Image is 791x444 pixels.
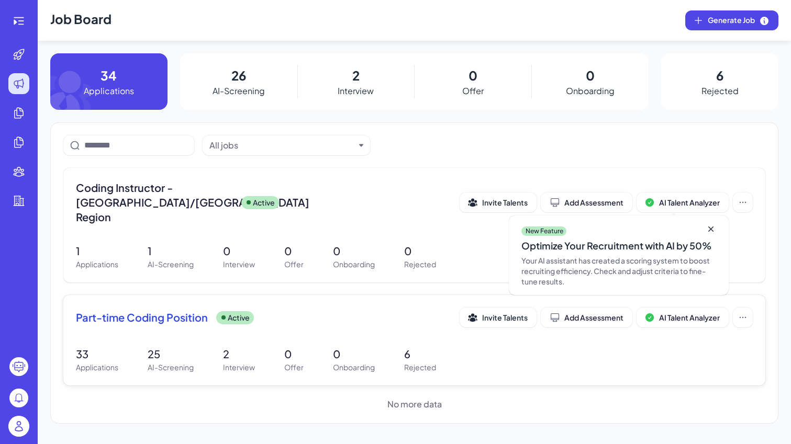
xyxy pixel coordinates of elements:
p: Rejected [701,85,739,97]
p: 2 [352,66,360,85]
p: Onboarding [566,85,615,97]
div: Optimize Your Recruitment with AI by 50% [521,238,716,253]
p: 33 [76,346,118,362]
span: Coding Instructor - [GEOGRAPHIC_DATA]/[GEOGRAPHIC_DATA] Region [76,180,233,224]
p: 0 [333,346,375,362]
span: Generate Job [708,15,770,26]
span: Invite Talents [482,313,528,322]
p: 1 [148,243,194,259]
button: Invite Talents [460,308,537,327]
p: Offer [284,362,304,373]
p: 2 [223,346,255,362]
p: 0 [223,243,255,259]
p: Onboarding [333,362,375,373]
span: AI Talent Analyzer [659,313,720,322]
p: Onboarding [333,259,375,270]
p: New Feature [526,227,563,235]
span: AI Talent Analyzer [659,198,720,207]
p: Applications [76,259,118,270]
p: Offer [284,259,304,270]
div: All jobs [209,139,238,152]
p: 0 [586,66,595,85]
p: Active [253,197,275,208]
p: 0 [284,346,304,362]
span: Part-time Coding Position [76,310,208,325]
button: Invite Talents [460,192,537,212]
p: 0 [333,243,375,259]
button: Add Assessment [541,308,632,327]
p: 26 [231,66,246,85]
p: 0 [284,243,304,259]
p: Interview [223,362,255,373]
p: Offer [462,85,484,97]
span: No more data [387,398,442,411]
p: 6 [404,346,436,362]
div: Your AI assistant has created a scoring system to boost recruiting efficiency. Check and adjust c... [521,255,716,287]
p: 6 [716,66,723,85]
span: Invite Talents [482,198,528,207]
button: AI Talent Analyzer [637,192,729,212]
p: 1 [76,243,118,259]
p: 25 [148,346,194,362]
p: AI-Screening [148,362,194,373]
p: Applications [76,362,118,373]
p: 0 [404,243,436,259]
p: AI-Screening [213,85,265,97]
p: Interview [338,85,374,97]
button: Generate Job [685,10,778,30]
img: user_logo.png [8,416,29,437]
p: AI-Screening [148,259,194,270]
p: 0 [469,66,477,85]
p: Active [228,312,250,323]
button: AI Talent Analyzer [637,308,729,327]
button: All jobs [209,139,355,152]
div: Add Assessment [550,312,623,323]
p: Interview [223,259,255,270]
button: Add Assessment [541,192,632,212]
div: Add Assessment [550,197,623,208]
p: Rejected [404,362,436,373]
p: Rejected [404,259,436,270]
